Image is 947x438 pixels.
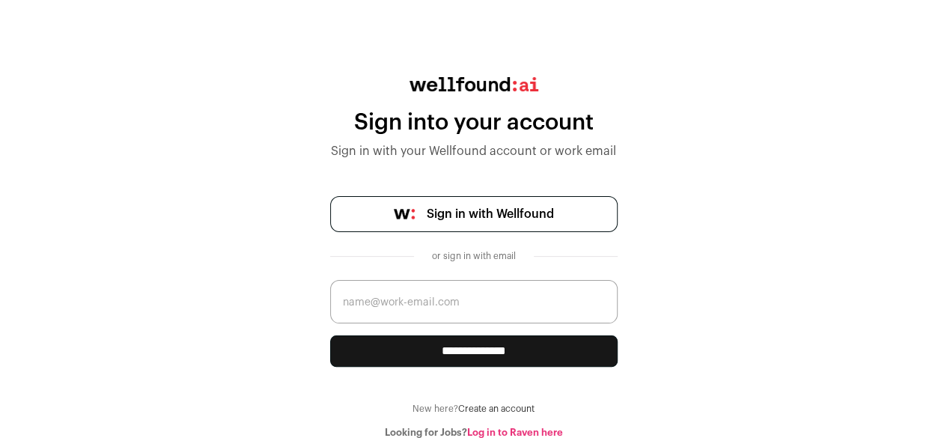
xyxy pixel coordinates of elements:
img: wellfound-symbol-flush-black-fb3c872781a75f747ccb3a119075da62bfe97bd399995f84a933054e44a575c4.png [394,209,415,219]
a: Sign in with Wellfound [330,196,618,232]
div: or sign in with email [426,250,522,262]
a: Log in to Raven here [467,428,563,437]
span: Sign in with Wellfound [427,205,554,223]
a: Create an account [458,404,535,413]
div: Sign in with your Wellfound account or work email [330,142,618,160]
div: Sign into your account [330,109,618,136]
div: New here? [330,403,618,415]
img: wellfound:ai [409,77,538,91]
input: name@work-email.com [330,280,618,323]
